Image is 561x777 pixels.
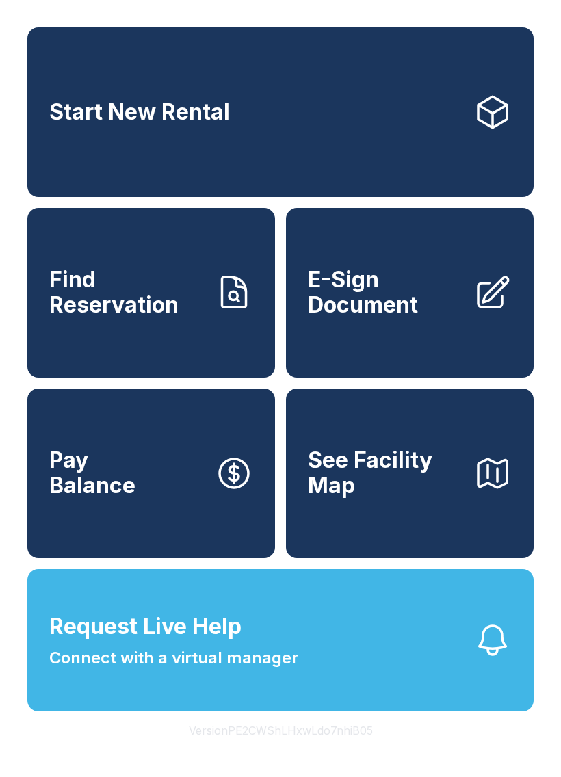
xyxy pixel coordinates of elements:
button: VersionPE2CWShLHxwLdo7nhiB05 [178,711,384,750]
span: E-Sign Document [308,267,462,317]
button: Request Live HelpConnect with a virtual manager [27,569,534,711]
span: Pay Balance [49,448,135,498]
a: Find Reservation [27,208,275,378]
span: Start New Rental [49,100,230,125]
a: PayBalance [27,388,275,558]
span: Connect with a virtual manager [49,646,298,670]
button: See Facility Map [286,388,534,558]
span: See Facility Map [308,448,462,498]
span: Find Reservation [49,267,204,317]
a: E-Sign Document [286,208,534,378]
a: Start New Rental [27,27,534,197]
span: Request Live Help [49,610,242,643]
